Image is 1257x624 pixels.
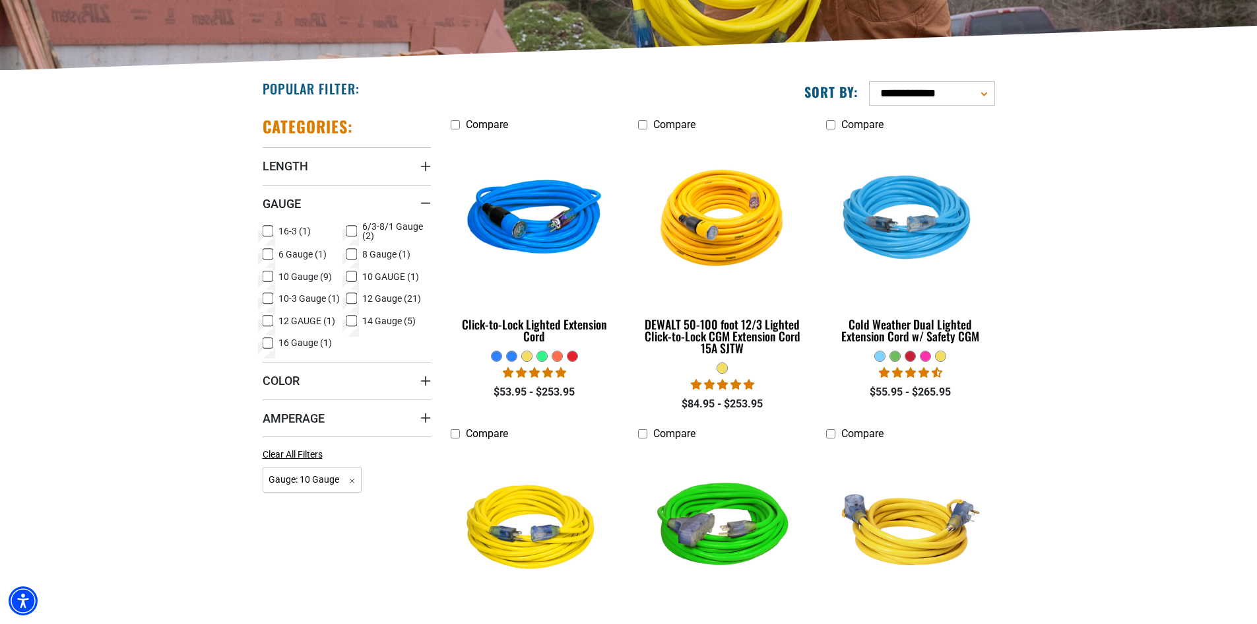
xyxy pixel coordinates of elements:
[263,362,431,399] summary: Color
[691,378,754,391] span: 4.84 stars
[827,144,994,296] img: Light Blue
[278,294,340,303] span: 10-3 Gauge (1)
[451,144,618,296] img: blue
[263,80,360,97] h2: Popular Filter:
[263,399,431,436] summary: Amperage
[841,427,884,440] span: Compare
[804,83,858,100] label: Sort by:
[263,185,431,222] summary: Gauge
[503,366,566,379] span: 4.87 stars
[263,473,362,485] a: Gauge: 10 Gauge
[638,318,806,354] div: DEWALT 50-100 foot 12/3 Lighted Click-to-Lock CGM Extension Cord 15A SJTW
[451,137,619,350] a: blue Click-to-Lock Lighted Extension Cord
[653,118,695,131] span: Compare
[263,158,308,174] span: Length
[451,384,619,400] div: $53.95 - $253.95
[263,196,301,211] span: Gauge
[263,449,323,460] span: Clear All Filters
[263,373,300,388] span: Color
[278,338,332,347] span: 16 Gauge (1)
[451,453,618,605] img: yellow
[9,586,38,615] div: Accessibility Menu
[362,272,419,281] span: 10 GAUGE (1)
[639,144,806,296] img: DEWALT 50-100 foot 12/3 Lighted Click-to-Lock CGM Extension Cord 15A SJTW
[466,118,508,131] span: Compare
[263,448,328,462] a: Clear All Filters
[263,147,431,184] summary: Length
[362,250,410,259] span: 8 Gauge (1)
[879,366,942,379] span: 4.62 stars
[826,384,994,400] div: $55.95 - $265.95
[451,318,619,342] div: Click-to-Lock Lighted Extension Cord
[826,137,994,350] a: Light Blue Cold Weather Dual Lighted Extension Cord w/ Safety CGM
[653,427,695,440] span: Compare
[826,318,994,342] div: Cold Weather Dual Lighted Extension Cord w/ Safety CGM
[278,316,335,326] span: 12 GAUGE (1)
[278,226,311,236] span: 16-3 (1)
[362,222,426,240] span: 6/3-8/1 Gauge (2)
[263,467,362,493] span: Gauge: 10 Gauge
[466,427,508,440] span: Compare
[639,453,806,605] img: neon green
[638,137,806,362] a: DEWALT 50-100 foot 12/3 Lighted Click-to-Lock CGM Extension Cord 15A SJTW DEWALT 50-100 foot 12/3...
[362,294,421,303] span: 12 Gauge (21)
[278,250,327,259] span: 6 Gauge (1)
[263,116,354,137] h2: Categories:
[263,411,325,426] span: Amperage
[827,453,994,605] img: yellow
[841,118,884,131] span: Compare
[362,316,416,326] span: 14 Gauge (5)
[278,272,332,281] span: 10 Gauge (9)
[638,396,806,412] div: $84.95 - $253.95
